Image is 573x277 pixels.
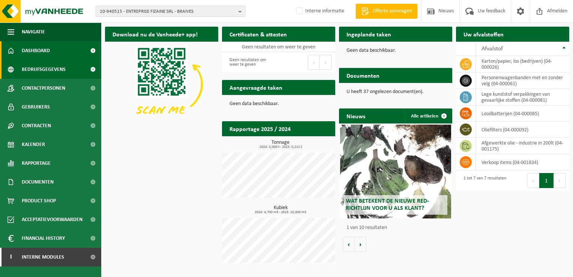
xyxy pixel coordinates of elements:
span: Kalender [22,135,45,154]
span: Financial History [22,229,65,248]
span: Wat betekent de nieuwe RED-richtlijn voor u als klant? [346,198,429,211]
span: Acceptatievoorwaarden [22,210,82,229]
td: personenwagenbanden met en zonder velg (04-000061) [476,72,569,89]
td: oliefilters (04-000092) [476,122,569,138]
p: U heeft 37 ongelezen document(en). [346,89,445,95]
span: Navigatie [22,23,45,41]
span: 10-940515 - ENTREPRISE FIZAINE SRL - BRAIVES [100,6,235,17]
td: Geen resultaten om weer te geven [222,42,335,52]
h2: Nieuws [339,108,373,123]
a: Alle artikelen [405,108,451,123]
span: I [7,248,14,266]
img: Download de VHEPlus App [105,42,218,127]
button: Next [554,173,565,188]
button: Volgende [355,237,366,252]
h2: Uw afvalstoffen [456,27,511,41]
div: 1 tot 7 van 7 resultaten [460,172,506,189]
span: Contactpersonen [22,79,65,98]
span: 2024: 4,700 m3 - 2025: 10,000 m3 [226,211,335,214]
h2: Certificaten & attesten [222,27,294,41]
span: Rapportage [22,154,51,173]
h2: Ingeplande taken [339,27,399,41]
h2: Download nu de Vanheede+ app! [105,27,205,41]
button: Vorige [343,237,355,252]
span: Product Shop [22,191,56,210]
p: 1 van 10 resultaten [346,225,448,230]
p: Geen data beschikbaar. [229,101,328,107]
span: Dashboard [22,41,50,60]
td: afgewerkte olie - industrie in 200lt (04-001175) [476,138,569,154]
h3: Tonnage [226,140,335,149]
a: Wat betekent de nieuwe RED-richtlijn voor u als klant? [340,125,451,218]
label: Interne informatie [295,6,344,17]
div: Geen resultaten om weer te geven [226,54,275,71]
td: karton/papier, los (bedrijven) (04-000026) [476,56,569,72]
button: Previous [308,55,320,70]
button: 10-940515 - ENTREPRISE FIZAINE SRL - BRAIVES [96,6,246,17]
h2: Documenten [339,68,387,83]
span: Offerte aanvragen [371,8,414,15]
a: Offerte aanvragen [355,4,417,19]
span: Contracten [22,116,51,135]
button: Next [320,55,331,70]
a: Bekijk rapportage [279,136,334,151]
span: 2024: 0,000 t - 2025: 0,212 t [226,145,335,149]
h2: Rapportage 2025 / 2024 [222,121,298,136]
p: Geen data beschikbaar. [346,48,445,53]
button: Previous [527,173,539,188]
button: 1 [539,173,554,188]
span: Documenten [22,173,54,191]
span: Interne modules [22,248,64,266]
td: lege kunststof verpakkingen van gevaarlijke stoffen (04-000081) [476,89,569,105]
h3: Kubiek [226,205,335,214]
td: loodbatterijen (04-000085) [476,105,569,122]
td: verkoop items (04-001834) [476,154,569,170]
span: Afvalstof [481,46,503,52]
h2: Aangevraagde taken [222,80,290,95]
span: Bedrijfsgegevens [22,60,66,79]
span: Gebruikers [22,98,50,116]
